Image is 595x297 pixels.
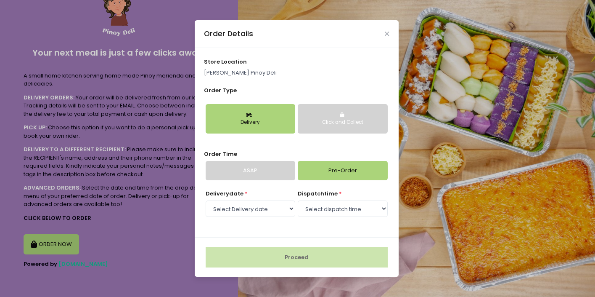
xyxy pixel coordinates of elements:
span: dispatch time [298,190,338,198]
span: Delivery date [206,190,243,198]
div: Click and Collect [304,119,381,126]
button: Delivery [206,104,295,134]
button: Proceed [206,247,388,268]
span: Order Time [204,150,237,158]
div: Delivery [212,119,289,126]
div: Order Details [204,28,253,39]
a: ASAP [206,161,295,180]
button: Close [385,32,389,36]
span: Order Type [204,86,237,94]
p: [PERSON_NAME] Pinoy Deli [204,69,389,77]
button: Click and Collect [298,104,387,134]
span: store location [204,58,247,66]
a: Pre-Order [298,161,387,180]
